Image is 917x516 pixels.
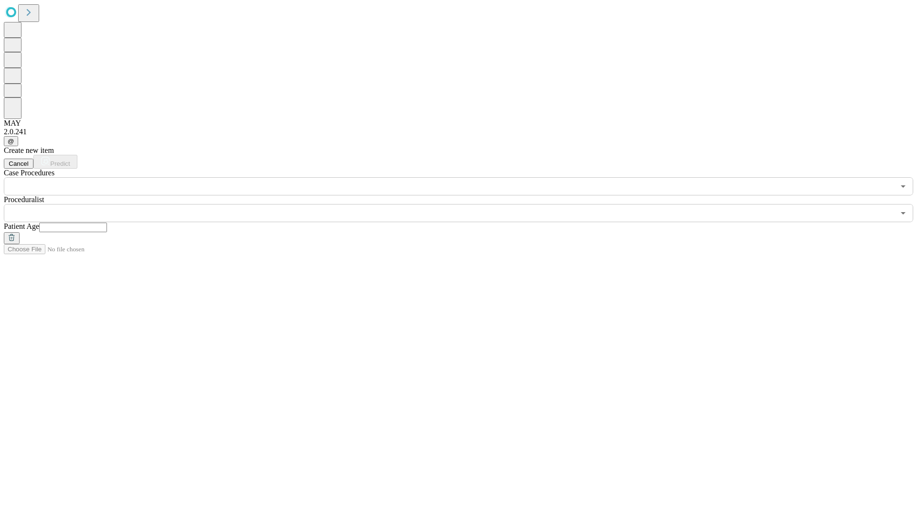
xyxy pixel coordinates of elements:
[50,160,70,167] span: Predict
[4,119,913,128] div: MAY
[4,136,18,146] button: @
[896,206,910,220] button: Open
[4,169,54,177] span: Scheduled Procedure
[4,128,913,136] div: 2.0.241
[9,160,29,167] span: Cancel
[4,222,39,230] span: Patient Age
[8,138,14,145] span: @
[896,180,910,193] button: Open
[4,195,44,204] span: Proceduralist
[33,155,77,169] button: Predict
[4,146,54,154] span: Create new item
[4,159,33,169] button: Cancel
